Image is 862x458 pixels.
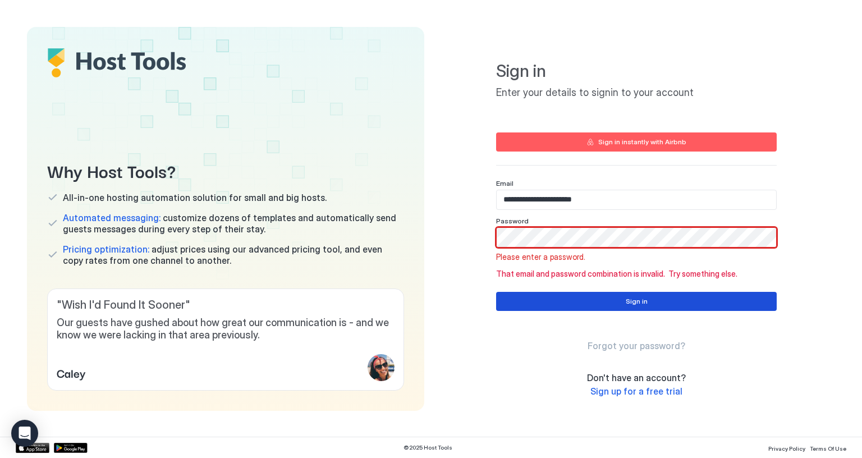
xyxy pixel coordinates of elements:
button: Sign in instantly with Airbnb [496,132,777,152]
a: Privacy Policy [768,442,805,454]
a: Terms Of Use [810,442,846,454]
input: Input Field [497,190,776,209]
span: That email and password combination is invalid. Try something else. [496,269,777,279]
span: Email [496,179,513,187]
span: Pricing optimization: [63,244,149,255]
span: " Wish I'd Found It Sooner " [57,298,395,312]
a: Forgot your password? [588,340,685,352]
div: profile [368,354,395,381]
a: Sign up for a free trial [590,386,682,397]
span: Enter your details to signin to your account [496,86,777,99]
span: Our guests have gushed about how great our communication is - and we know we were lacking in that... [57,317,395,342]
span: customize dozens of templates and automatically send guests messages during every step of their s... [63,212,404,235]
span: All-in-one hosting automation solution for small and big hosts. [63,192,327,203]
span: Password [496,217,529,225]
span: Please enter a password. [496,252,585,262]
div: Sign in instantly with Airbnb [598,137,686,147]
a: App Store [16,443,49,453]
span: Forgot your password? [588,340,685,351]
span: © 2025 Host Tools [404,444,452,451]
span: Terms Of Use [810,445,846,452]
span: Don't have an account? [587,372,686,383]
span: Caley [57,364,86,381]
a: Google Play Store [54,443,88,453]
input: Input Field [497,228,776,247]
span: Privacy Policy [768,445,805,452]
button: Sign in [496,292,777,311]
span: adjust prices using our advanced pricing tool, and even copy rates from one channel to another. [63,244,404,266]
span: Why Host Tools? [47,158,404,183]
span: Sign in [496,61,777,82]
span: Automated messaging: [63,212,161,223]
div: Sign in [626,296,648,306]
div: Open Intercom Messenger [11,420,38,447]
